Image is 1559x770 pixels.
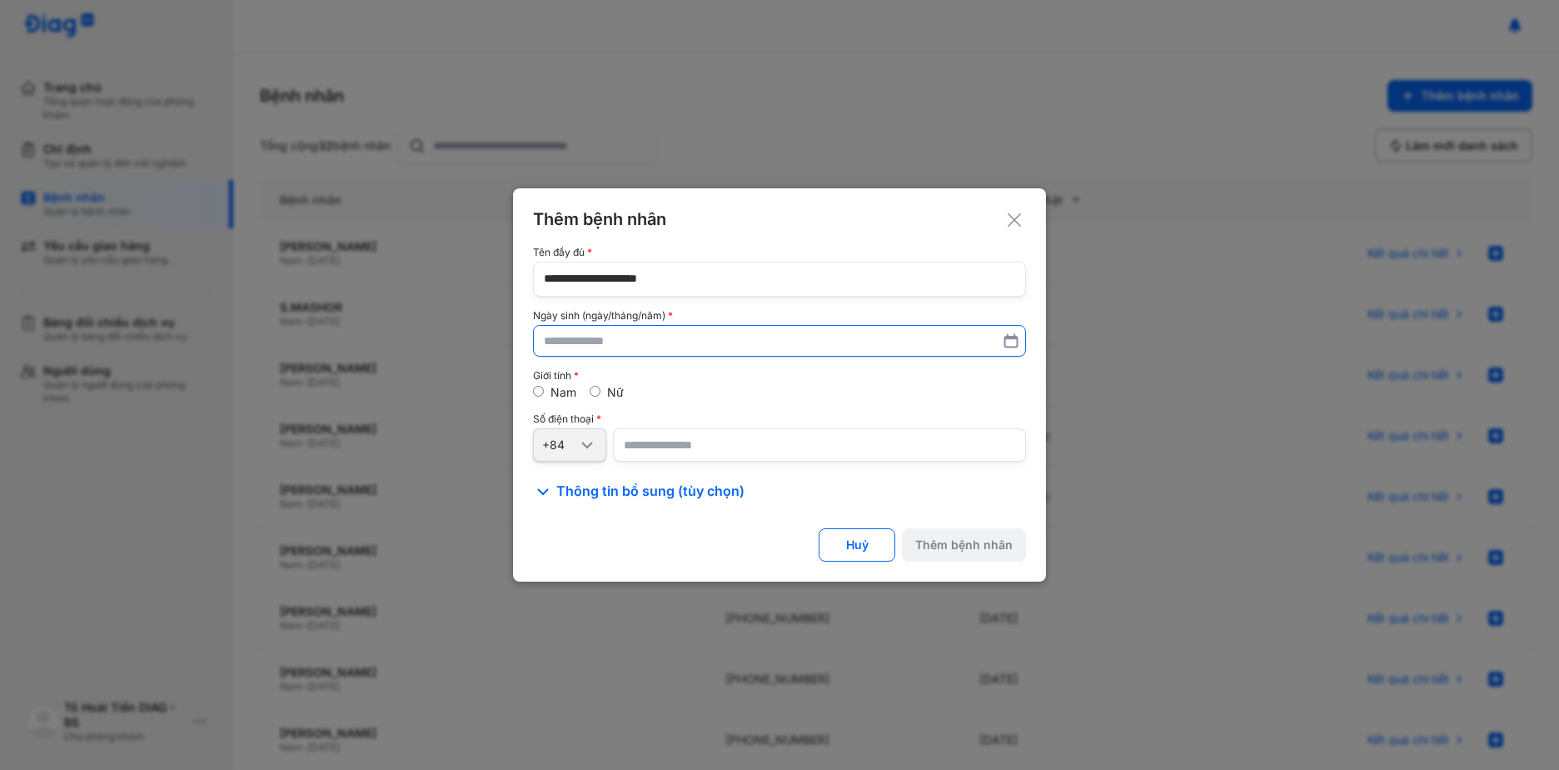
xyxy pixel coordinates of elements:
[533,208,1026,230] div: Thêm bệnh nhân
[550,385,576,399] label: Nam
[902,528,1026,562] button: Thêm bệnh nhân
[542,437,577,452] div: +84
[533,413,1026,425] div: Số điện thoại
[533,247,1026,258] div: Tên đầy đủ
[819,528,895,562] button: Huỷ
[915,537,1013,552] div: Thêm bệnh nhân
[556,482,745,502] span: Thông tin bổ sung (tùy chọn)
[607,385,624,399] label: Nữ
[533,370,1026,382] div: Giới tính
[533,310,1026,322] div: Ngày sinh (ngày/tháng/năm)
